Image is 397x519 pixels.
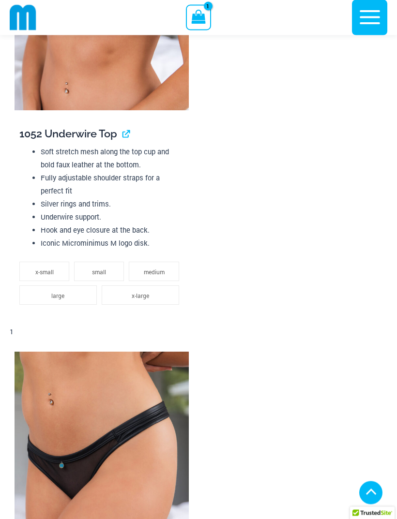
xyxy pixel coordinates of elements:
[35,268,54,276] span: x-small
[144,268,165,276] span: medium
[10,326,14,339] div: 1
[41,224,183,237] li: Hook and eye closure at the back.
[92,268,106,276] span: small
[41,172,183,198] li: Fully adjustable shoulder straps for a perfect fit
[41,237,183,250] li: Iconic Microminimus M logo disk.
[19,128,117,140] span: 1052 Underwire Top
[132,292,149,300] span: x-large
[41,198,183,211] li: Silver rings and trims.
[41,146,183,172] li: Soft stretch mesh along the top cup and bold faux leather at the bottom.
[129,262,179,282] li: medium
[74,262,124,282] li: small
[186,5,211,30] a: View Shopping Cart, 1 items
[51,292,64,300] span: large
[102,286,179,305] li: x-large
[10,4,36,31] img: cropped mm emblem
[19,286,97,305] li: large
[19,262,69,282] li: x-small
[41,211,183,224] li: Underwire support.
